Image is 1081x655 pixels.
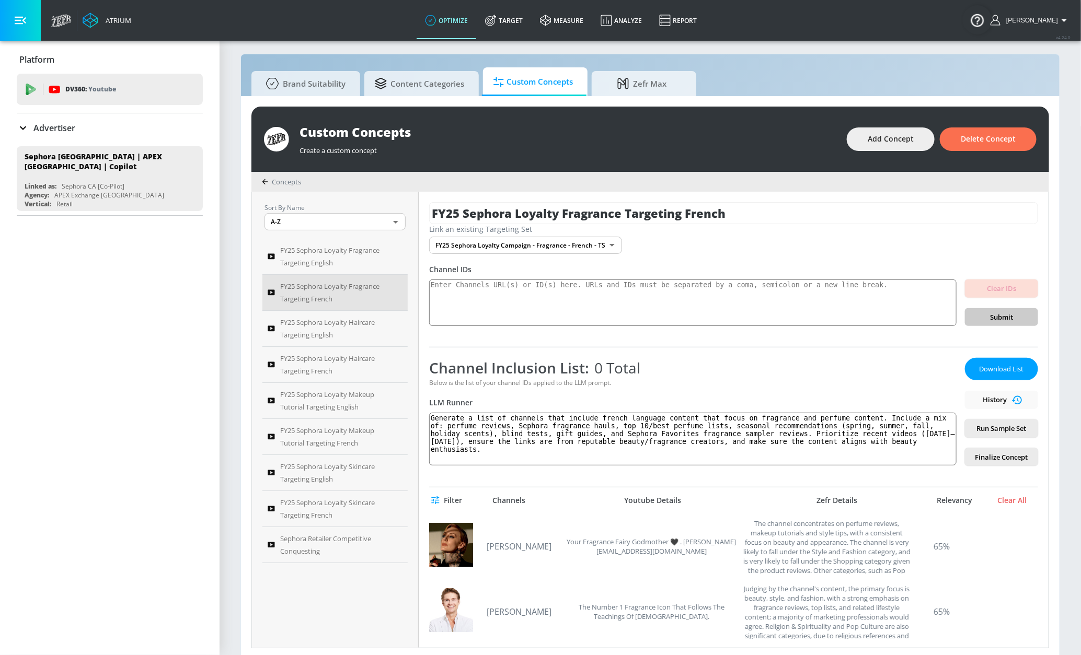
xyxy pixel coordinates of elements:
div: The channel concentrates on perfume reviews, makeup tutorials and style tips, with a consistent f... [743,519,911,574]
span: Custom Concepts [493,69,573,95]
div: 65% [916,519,968,574]
button: Clear IDs [965,279,1038,298]
a: FY25 Sephora Loyalty Makeup Tutorial Targeting French [262,419,408,455]
span: Delete Concept [961,133,1016,146]
a: FY25 Sephora Loyalty Haircare Targeting French [262,347,408,383]
span: Brand Suitability [262,71,346,96]
span: FY25 Sephora Loyalty Haircare Targeting English [280,316,388,341]
a: FY25 Sephora Loyalty Fragrance Targeting English [262,239,408,275]
div: Channels [492,496,525,505]
span: FY25 Sephora Loyalty Fragrance Targeting English [280,244,388,269]
span: FY25 Sephora Loyalty Makeup Tutorial Targeting French [280,424,388,449]
span: 0 Total [589,358,640,378]
div: APEX Exchange [GEOGRAPHIC_DATA] [54,191,164,200]
span: Content Categories [375,71,464,96]
p: Platform [19,54,54,65]
div: Advertiser [17,113,203,143]
div: 65% [916,584,968,639]
div: Link an existing Targeting Set [429,224,1038,234]
span: Add Concept [868,133,914,146]
a: Analyze [592,2,651,39]
div: A-Z [264,213,406,230]
a: FY25 Sephora Loyalty Haircare Targeting English [262,311,408,347]
span: Run Sample Set [973,423,1030,435]
div: Custom Concepts [300,123,836,141]
div: Below is the list of your channel IDs applied to the LLM prompt. [429,378,957,387]
div: Sephora [GEOGRAPHIC_DATA] | APEX [GEOGRAPHIC_DATA] | Copilot [25,151,186,171]
a: Target [477,2,532,39]
div: Sephora CA [Co-Pilot] [62,182,124,191]
div: Linked as: [25,182,56,191]
span: Zefr Max [602,71,682,96]
p: Youtube [88,84,116,95]
img: UCzKrJ5NSA9o7RHYRG12kHZw [429,588,473,632]
button: [PERSON_NAME] [991,14,1071,27]
button: Add Concept [847,127,935,151]
div: Sephora [GEOGRAPHIC_DATA] | APEX [GEOGRAPHIC_DATA] | CopilotLinked as:Sephora CA [Co-Pilot]Agency... [17,146,203,211]
a: FY25 Sephora Loyalty Skincare Targeting English [262,455,408,491]
button: Run Sample Set [965,419,1038,438]
span: FY25 Sephora Loyalty Skincare Targeting English [280,460,388,485]
div: FY25 Sephora Loyalty Campaign - Fragrance - French - TS [429,237,622,254]
button: Filter [429,491,466,510]
div: Youtube Details [560,496,745,505]
div: Retail [56,200,73,208]
div: Channel IDs [429,264,1038,274]
div: The Number 1 Fragrance Icon That Follows The Teachings Of Jesus. [565,584,738,639]
a: FY25 Sephora Loyalty Makeup Tutorial Targeting English [262,383,408,419]
div: Judging by the channel's content, the primary focus is beauty, style, and fashion, with a strong ... [743,584,911,639]
div: Platform [17,45,203,74]
button: Download List [965,358,1038,380]
span: Filter [433,494,462,507]
a: [PERSON_NAME] [487,541,560,552]
span: FY25 Sephora Loyalty Skincare Targeting French [280,496,388,521]
div: Relevancy [928,496,981,505]
a: Atrium [83,13,131,28]
span: Concepts [272,177,301,186]
button: Open Resource Center [963,5,992,34]
div: Clear All [986,496,1038,505]
a: FY25 Sephora Loyalty Fragrance Targeting French [262,275,408,311]
p: Advertiser [33,122,75,134]
span: Clear IDs [973,283,1030,295]
span: Download List [975,363,1028,375]
div: LLM Runner [429,397,957,407]
textarea: Generate a list of channels that include french language content that focus on fragrance and perf... [429,413,957,465]
a: optimize [417,2,477,39]
span: login as: shannan.conley@zefr.com [1002,17,1058,24]
div: Atrium [101,16,131,25]
span: Sephora Retailer Competitive Conquesting [280,532,388,557]
div: Agency: [25,191,49,200]
a: FY25 Sephora Loyalty Skincare Targeting French [262,491,408,527]
div: Vertical: [25,200,51,208]
a: [PERSON_NAME] [487,606,560,617]
span: Finalize Concept [973,451,1030,463]
div: Create a custom concept [300,141,836,155]
span: FY25 Sephora Loyalty Makeup Tutorial Targeting English [280,388,388,413]
a: measure [532,2,592,39]
div: Concepts [262,177,301,186]
p: DV360: [65,84,116,95]
div: Your Fragrance Fairy Godmother 🖤 . olivia@jadegroup.co [565,519,738,574]
div: Zefr Details [751,496,923,505]
img: UCRGkzuXpYq4hCDGKe-9P50g [429,523,473,567]
span: FY25 Sephora Loyalty Fragrance Targeting French [280,280,388,305]
button: Finalize Concept [965,448,1038,466]
div: Channel Inclusion List: [429,358,957,378]
span: FY25 Sephora Loyalty Haircare Targeting French [280,352,388,377]
p: Sort By Name [264,202,406,213]
div: DV360: Youtube [17,74,203,105]
span: v 4.24.0 [1056,34,1071,40]
button: Delete Concept [940,127,1037,151]
a: Sephora Retailer Competitive Conquesting [262,527,408,563]
a: Report [651,2,706,39]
